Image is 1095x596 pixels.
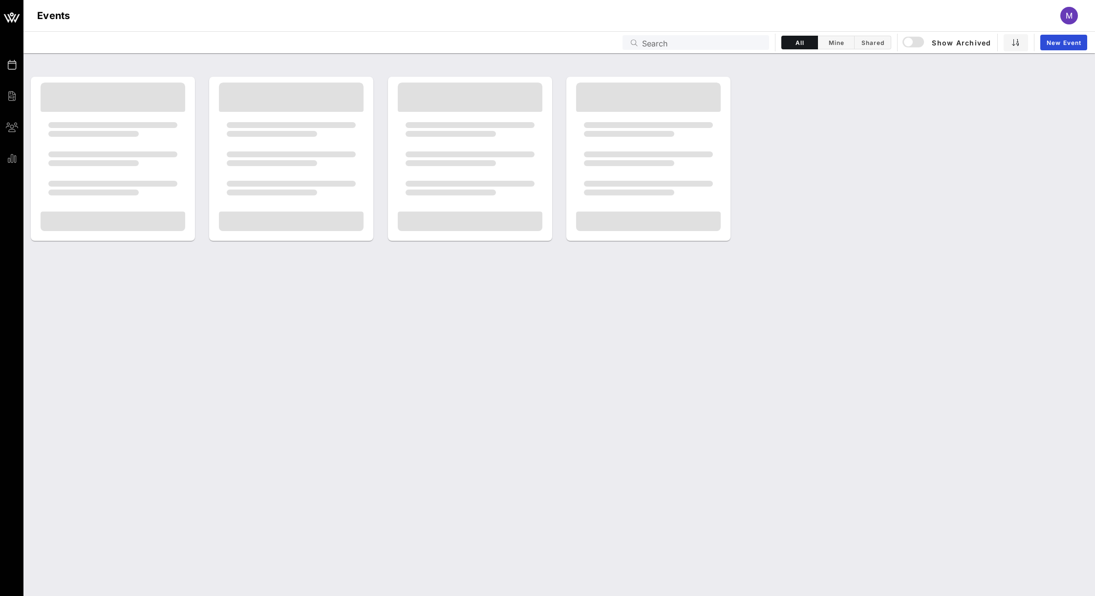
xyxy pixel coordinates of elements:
[781,36,818,49] button: All
[903,34,991,51] button: Show Archived
[818,36,855,49] button: Mine
[1060,7,1078,24] div: M
[1040,35,1087,50] a: New Event
[860,39,885,46] span: Shared
[1046,39,1081,46] span: New Event
[855,36,891,49] button: Shared
[37,8,70,23] h1: Events
[824,39,848,46] span: Mine
[904,37,991,48] span: Show Archived
[1066,11,1073,21] span: M
[788,39,812,46] span: All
